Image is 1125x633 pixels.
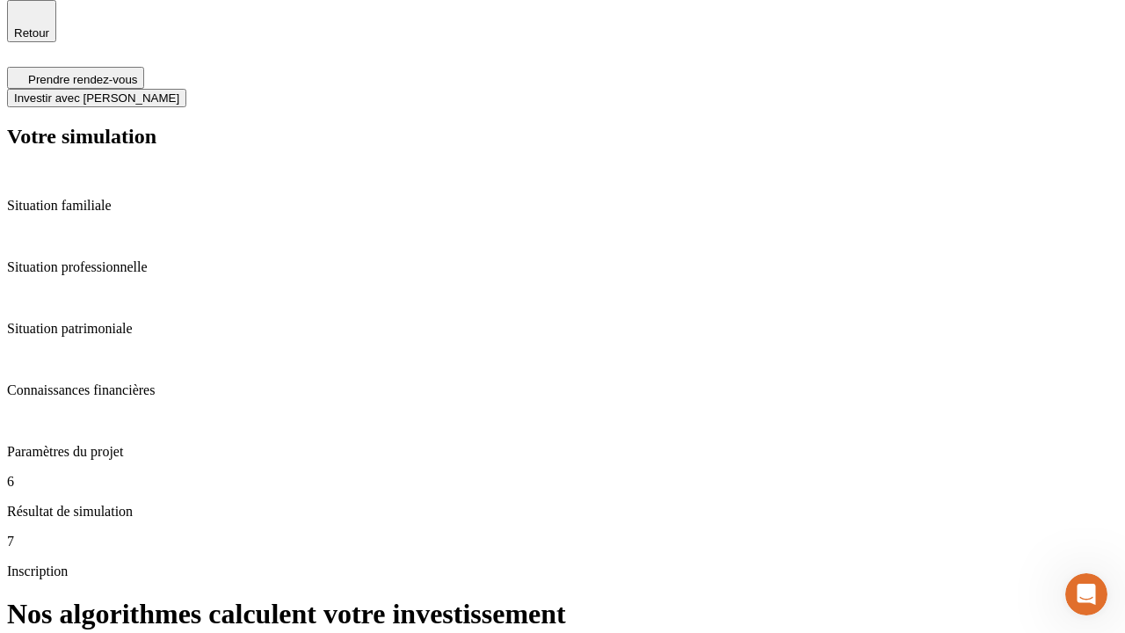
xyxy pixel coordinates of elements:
p: Inscription [7,564,1118,579]
button: Prendre rendez-vous [7,67,144,89]
p: Situation professionnelle [7,259,1118,275]
p: 7 [7,534,1118,549]
p: Connaissances financières [7,382,1118,398]
span: Investir avec [PERSON_NAME] [14,91,179,105]
p: Situation patrimoniale [7,321,1118,337]
p: Résultat de simulation [7,504,1118,520]
h2: Votre simulation [7,125,1118,149]
span: Prendre rendez-vous [28,73,137,86]
p: Situation familiale [7,198,1118,214]
h1: Nos algorithmes calculent votre investissement [7,598,1118,630]
p: 6 [7,474,1118,490]
p: Paramètres du projet [7,444,1118,460]
span: Retour [14,26,49,40]
iframe: Intercom live chat [1065,573,1107,615]
button: Investir avec [PERSON_NAME] [7,89,186,107]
